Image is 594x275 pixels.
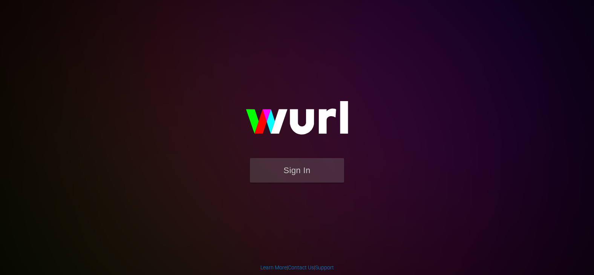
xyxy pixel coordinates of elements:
[260,264,287,270] a: Learn More
[222,85,372,158] img: wurl-logo-on-black-223613ac3d8ba8fe6dc639794a292ebdb59501304c7dfd60c99c58986ef67473.svg
[250,158,344,183] button: Sign In
[288,264,314,270] a: Contact Us
[260,264,334,271] div: | |
[315,264,334,270] a: Support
